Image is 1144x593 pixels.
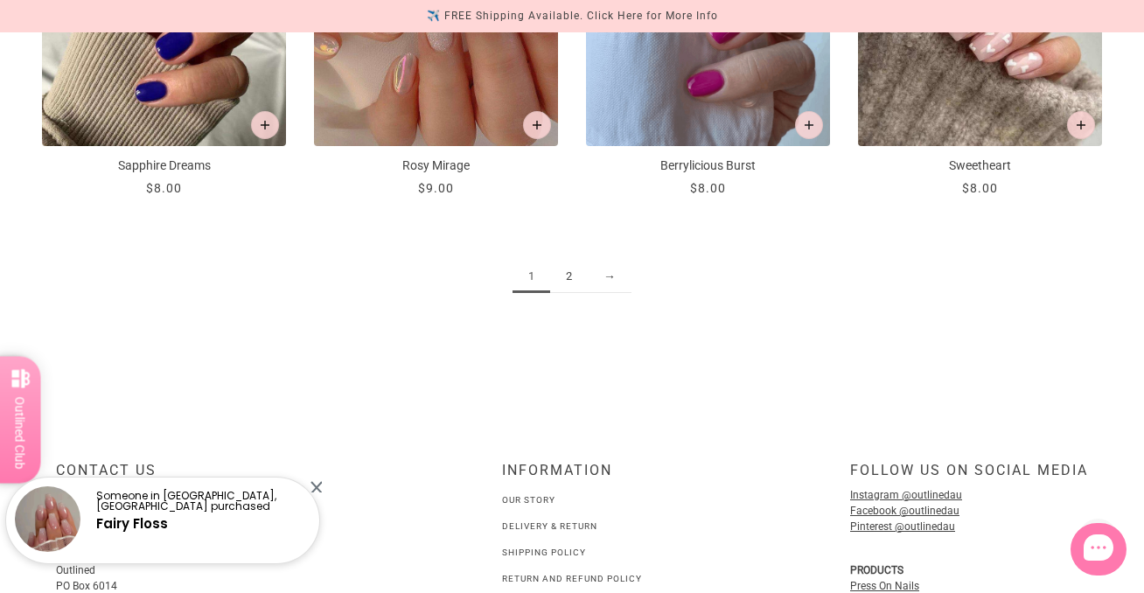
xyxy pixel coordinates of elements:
a: Our Story [502,495,555,505]
button: Add to cart [1067,111,1095,139]
div: $8.00 [962,179,998,198]
button: Add to cart [251,111,279,139]
div: Follow us on social media [850,462,1088,492]
p: Sapphire Dreams [42,157,286,175]
strong: PRODUCTS [850,564,903,576]
a: Pinterest @outlinedau [850,520,955,533]
div: $8.00 [146,179,182,198]
button: Add to cart [795,111,823,139]
a: → [588,261,631,293]
a: Return and Refund Policy [502,574,642,583]
a: Instagram @outlinedau [850,489,962,501]
div: $9.00 [418,179,454,198]
p: Berrylicious Burst [586,157,830,175]
a: Delivery & Return [502,521,597,531]
a: Facebook @outlinedau [850,505,959,517]
span: 1 [513,261,550,293]
p: Rosy Mirage [314,157,558,175]
a: 2 [550,261,588,293]
div: ✈️ FREE Shipping Available. Click Here for More Info [427,7,718,25]
a: Fairy Floss [96,514,168,533]
p: Someone in [GEOGRAPHIC_DATA], [GEOGRAPHIC_DATA] purchased [96,491,304,512]
div: INFORMATION [502,462,642,492]
a: Shipping Policy [502,548,586,557]
button: Add to cart [523,111,551,139]
div: $8.00 [690,179,726,198]
a: Press On Nails [850,580,919,592]
p: Sweetheart [858,157,1102,175]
